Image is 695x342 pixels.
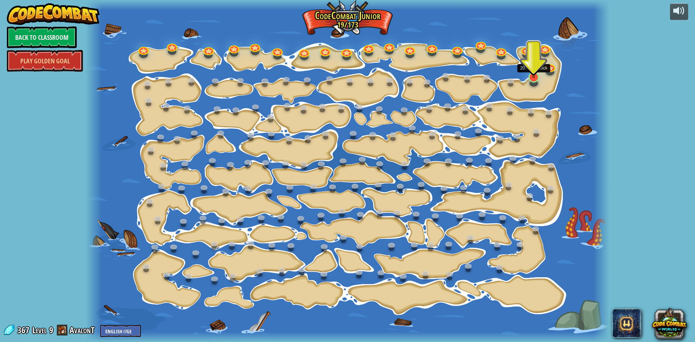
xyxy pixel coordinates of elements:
img: level-banner-started.png [527,46,541,78]
a: Play Golden Goal [7,50,83,72]
span: Level [32,324,47,336]
button: Adjust volume [670,3,688,20]
a: AvalonT [69,324,97,336]
a: Back to Classroom [7,26,77,48]
span: 9 [49,324,53,336]
img: CodeCombat - Learn how to code by playing a game [7,3,100,25]
span: 367 [17,324,31,336]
